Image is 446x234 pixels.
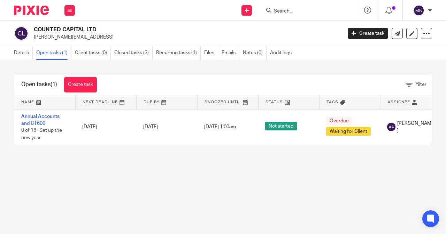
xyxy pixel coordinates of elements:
img: svg%3E [413,5,424,16]
a: Recurring tasks (1) [156,46,201,60]
a: Open tasks (1) [36,46,71,60]
span: Overdue [326,116,352,125]
img: Pixie [14,6,49,15]
a: Files [204,46,218,60]
a: Client tasks (0) [75,46,111,60]
h1: Open tasks [21,81,57,88]
span: Waiting for Client [326,127,371,136]
span: [DATE] 1:00am [204,124,236,129]
span: Filter [415,82,426,87]
a: Annual Accounts and CT600 [21,114,60,126]
span: (1) [51,82,57,87]
span: Status [266,100,283,104]
span: [PERSON_NAME] [397,120,434,134]
h2: COUNTED CAPITAL LTD [34,26,277,33]
a: Closed tasks (3) [114,46,153,60]
a: Details [14,46,33,60]
a: Create task [64,77,97,92]
img: svg%3E [14,26,29,41]
td: [DATE] [75,109,136,145]
a: Emails [222,46,239,60]
a: Create task [348,28,388,39]
span: [DATE] [143,124,158,129]
span: Tags [326,100,338,104]
img: svg%3E [387,123,395,131]
input: Search [273,8,336,15]
span: 0 of 16 · Set up the new year [21,128,62,140]
a: Audit logs [270,46,295,60]
a: Notes (0) [243,46,267,60]
span: Snoozed Until [205,100,241,104]
span: Not started [265,122,297,130]
p: [PERSON_NAME][EMAIL_ADDRESS] [34,34,337,41]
